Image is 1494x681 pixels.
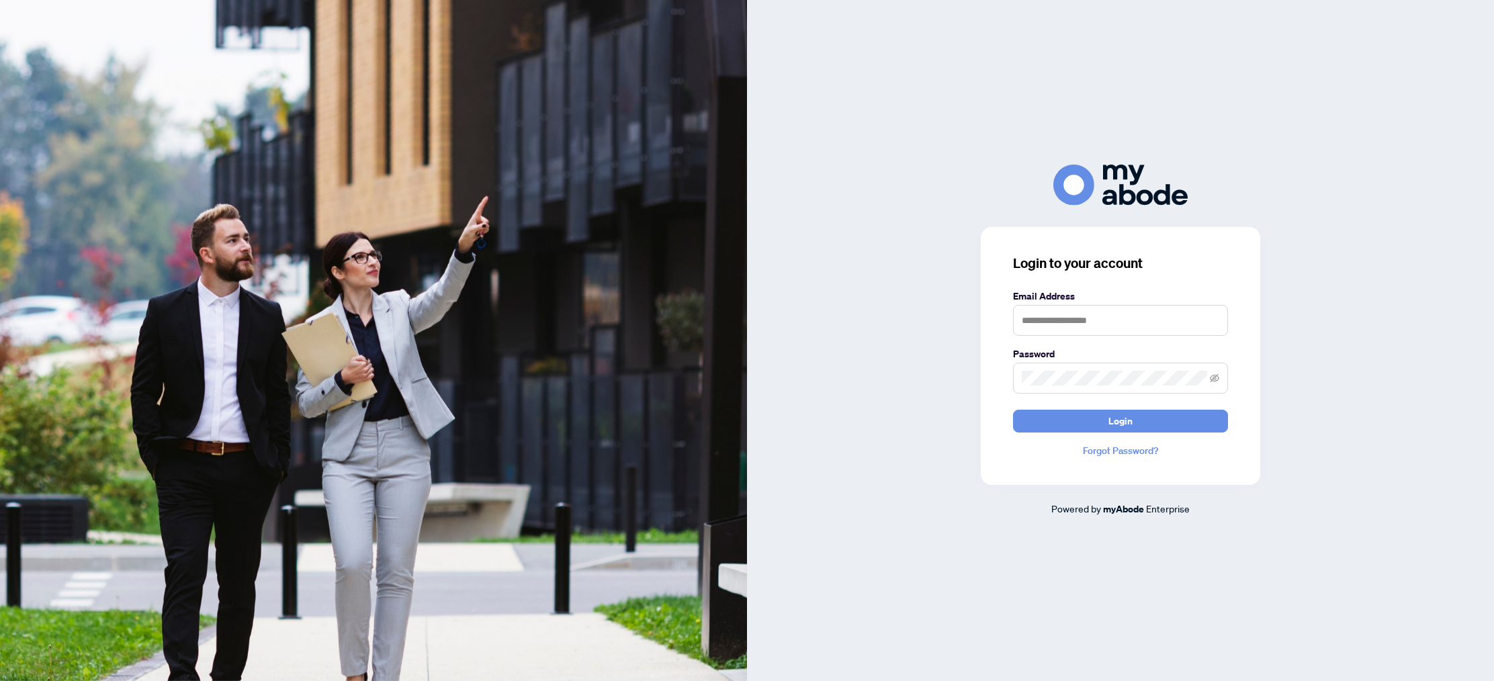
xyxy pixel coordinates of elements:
[1013,347,1228,361] label: Password
[1146,502,1190,514] span: Enterprise
[1053,165,1188,206] img: ma-logo
[1210,373,1219,383] span: eye-invisible
[1013,289,1228,304] label: Email Address
[1108,410,1133,432] span: Login
[1013,254,1228,273] h3: Login to your account
[1103,502,1144,516] a: myAbode
[1051,502,1101,514] span: Powered by
[1013,443,1228,458] a: Forgot Password?
[1013,410,1228,433] button: Login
